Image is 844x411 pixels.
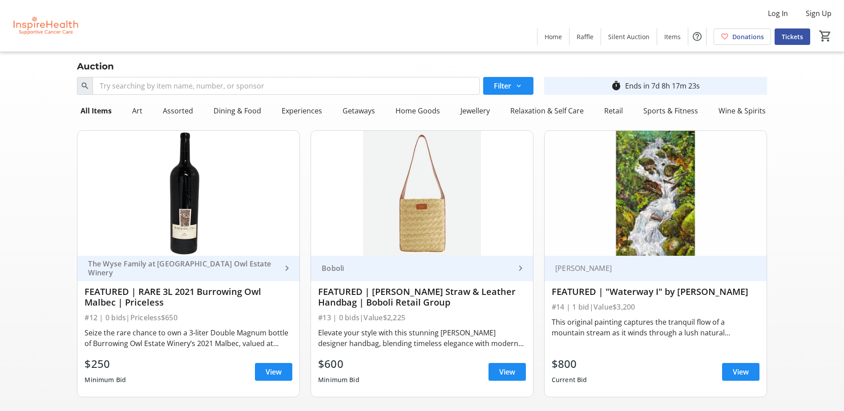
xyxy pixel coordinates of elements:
[601,28,657,45] a: Silent Auction
[85,286,292,308] div: FEATURED | RARE 3L 2021 Burrowing Owl Malbec | Priceless
[611,81,622,91] mat-icon: timer_outline
[601,102,626,120] div: Retail
[552,286,759,297] div: FEATURED | "Waterway I" by [PERSON_NAME]
[489,363,526,381] a: View
[515,263,526,274] mat-icon: keyboard_arrow_right
[761,6,795,20] button: Log In
[318,327,526,349] div: Elevate your style with this stunning [PERSON_NAME] designer handbag, blending timeless elegance ...
[817,28,833,44] button: Cart
[85,259,282,277] div: The Wyse Family at [GEOGRAPHIC_DATA] Owl Estate Winery
[577,32,594,41] span: Raffle
[255,363,292,381] a: View
[159,102,197,120] div: Assorted
[85,372,126,388] div: Minimum Bid
[552,264,749,273] div: [PERSON_NAME]
[85,327,292,349] div: Seize the rare chance to own a 3-liter Double Magnum bottle of Burrowing Owl Estate Winery’s 2021...
[93,77,479,95] input: Try searching by item name, number, or sponsor
[507,102,587,120] div: Relaxation & Self Care
[5,4,85,48] img: InspireHealth Supportive Cancer Care's Logo
[392,102,444,120] div: Home Goods
[77,131,299,256] img: FEATURED | RARE 3L 2021 Burrowing Owl Malbec | Priceless
[483,77,533,95] button: Filter
[775,28,810,45] a: Tickets
[318,372,359,388] div: Minimum Bid
[318,286,526,308] div: FEATURED | [PERSON_NAME] Straw & Leather Handbag | Boboli Retail Group
[457,102,493,120] div: Jewellery
[640,102,702,120] div: Sports & Fitness
[282,263,292,274] mat-icon: keyboard_arrow_right
[72,59,119,73] div: Auction
[552,356,587,372] div: $800
[552,301,759,313] div: #14 | 1 bid | Value $3,200
[311,131,533,256] img: FEATURED | Giambattista Valli Straw & Leather Handbag | Boboli Retail Group
[608,32,650,41] span: Silent Auction
[552,317,759,338] div: This original painting captures the tranquil flow of a mountain stream as it winds through a lush...
[657,28,688,45] a: Items
[77,256,299,281] a: The Wyse Family at [GEOGRAPHIC_DATA] Owl Estate Winery
[715,102,769,120] div: Wine & Spirits
[494,81,511,91] span: Filter
[732,32,764,41] span: Donations
[499,367,515,377] span: View
[714,28,771,45] a: Donations
[799,6,839,20] button: Sign Up
[339,102,379,120] div: Getaways
[806,8,832,19] span: Sign Up
[77,102,115,120] div: All Items
[733,367,749,377] span: View
[266,367,282,377] span: View
[318,356,359,372] div: $600
[545,131,767,256] img: FEATURED | "Waterway I" by Warren Goodman
[537,28,569,45] a: Home
[278,102,326,120] div: Experiences
[722,363,759,381] a: View
[552,372,587,388] div: Current Bid
[129,102,146,120] div: Art
[569,28,601,45] a: Raffle
[311,256,533,281] a: Boboli
[210,102,265,120] div: Dining & Food
[318,264,515,273] div: Boboli
[688,28,706,45] button: Help
[318,311,526,324] div: #13 | 0 bids | Value $2,225
[85,356,126,372] div: $250
[664,32,681,41] span: Items
[782,32,803,41] span: Tickets
[768,8,788,19] span: Log In
[625,81,700,91] div: Ends in 7d 8h 17m 23s
[545,32,562,41] span: Home
[85,311,292,324] div: #12 | 0 bids | Priceless $650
